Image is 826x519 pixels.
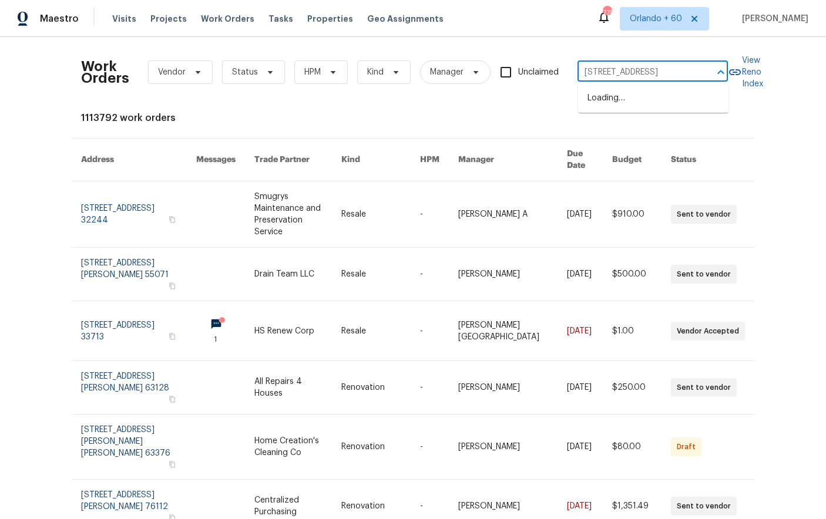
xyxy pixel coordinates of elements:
[304,66,321,78] span: HPM
[411,139,449,181] th: HPM
[737,13,808,25] span: [PERSON_NAME]
[167,331,177,342] button: Copy Address
[577,63,695,82] input: Enter in an address
[81,112,745,124] div: 1113792 work orders
[268,15,293,23] span: Tasks
[411,414,449,480] td: -
[72,139,187,181] th: Address
[307,13,353,25] span: Properties
[603,139,662,181] th: Budget
[367,13,444,25] span: Geo Assignments
[449,414,558,480] td: [PERSON_NAME]
[578,84,728,113] div: Loading…
[245,414,332,480] td: Home Creation's Cleaning Co
[245,301,332,361] td: HS Renew Corp
[167,459,177,470] button: Copy Address
[187,139,245,181] th: Messages
[332,361,411,414] td: Renovation
[411,181,449,248] td: -
[449,248,558,301] td: [PERSON_NAME]
[332,301,411,361] td: Resale
[411,301,449,361] td: -
[158,66,186,78] span: Vendor
[558,139,603,181] th: Due Date
[449,181,558,248] td: [PERSON_NAME] A
[245,181,332,248] td: Smugrys Maintenance and Preservation Service
[630,13,682,25] span: Orlando + 60
[713,64,729,80] button: Close
[245,248,332,301] td: Drain Team LLC
[40,13,79,25] span: Maestro
[411,248,449,301] td: -
[430,66,464,78] span: Manager
[245,361,332,414] td: All Repairs 4 Houses
[201,13,254,25] span: Work Orders
[81,60,129,84] h2: Work Orders
[332,139,411,181] th: Kind
[449,139,558,181] th: Manager
[449,361,558,414] td: [PERSON_NAME]
[449,301,558,361] td: [PERSON_NAME][GEOGRAPHIC_DATA]
[518,66,559,79] span: Unclaimed
[367,66,384,78] span: Kind
[150,13,187,25] span: Projects
[112,13,136,25] span: Visits
[603,7,611,19] div: 778
[167,281,177,291] button: Copy Address
[232,66,258,78] span: Status
[662,139,754,181] th: Status
[245,139,332,181] th: Trade Partner
[332,248,411,301] td: Resale
[411,361,449,414] td: -
[167,394,177,405] button: Copy Address
[167,214,177,225] button: Copy Address
[728,55,763,90] a: View Reno Index
[332,414,411,480] td: Renovation
[332,181,411,248] td: Resale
